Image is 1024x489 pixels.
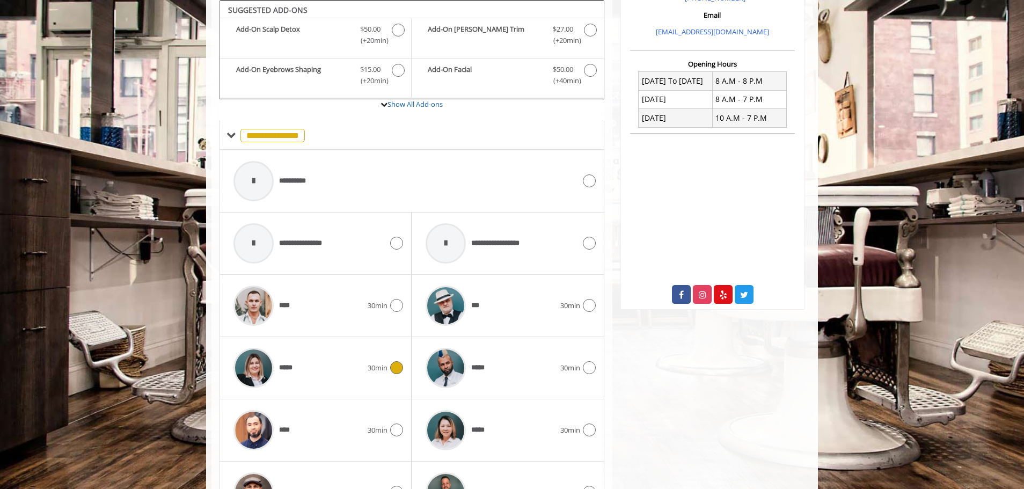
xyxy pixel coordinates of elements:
span: 30min [368,362,387,374]
label: Add-On Eyebrows Shaping [225,64,406,89]
span: (+20min ) [355,35,386,46]
label: Add-On Scalp Detox [225,24,406,49]
td: 10 A.M - 7 P.M [712,109,786,127]
h3: Email [633,11,792,19]
td: 8 A.M - 7 P.M [712,90,786,108]
b: Add-On [PERSON_NAME] Trim [428,24,542,46]
a: [EMAIL_ADDRESS][DOMAIN_NAME] [656,27,769,37]
label: Add-On Beard Trim [417,24,598,49]
b: Add-On Eyebrows Shaping [236,64,349,86]
td: [DATE] [639,90,713,108]
span: $15.00 [360,64,381,75]
td: 8 A.M - 8 P.M [712,72,786,90]
span: $50.00 [553,64,573,75]
span: $27.00 [553,24,573,35]
span: 30min [368,425,387,436]
label: Add-On Facial [417,64,598,89]
td: [DATE] To [DATE] [639,72,713,90]
span: 30min [368,300,387,311]
b: Add-On Facial [428,64,542,86]
span: (+20min ) [355,75,386,86]
a: Show All Add-ons [387,99,443,109]
h3: Opening Hours [630,60,795,68]
span: 30min [560,362,580,374]
b: SUGGESTED ADD-ONS [228,5,308,15]
span: $50.00 [360,24,381,35]
span: (+40min ) [547,75,579,86]
span: (+20min ) [547,35,579,46]
td: [DATE] [639,109,713,127]
b: Add-On Scalp Detox [236,24,349,46]
span: 30min [560,300,580,311]
span: 30min [560,425,580,436]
